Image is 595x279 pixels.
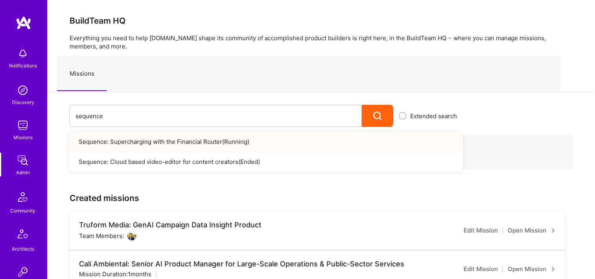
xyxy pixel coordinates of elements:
i: icon ArrowRight [551,228,556,233]
span: Extended search [410,112,457,120]
a: Edit Mission [464,264,498,274]
img: Architects [13,226,32,245]
div: Missions [13,133,33,141]
a: Open Mission [508,264,556,274]
a: Edit Mission [464,226,498,235]
img: teamwork [15,117,31,133]
div: Discovery [12,98,34,106]
h3: Created missions [70,193,573,203]
img: discovery [15,82,31,98]
img: admin teamwork [15,153,31,168]
div: Truform Media: GenAI Campaign Data Insight Product [79,221,262,229]
a: Sequence: Supercharging with the Financial Router(Running) [69,132,463,152]
div: Team Members: [79,231,136,240]
a: Missions [57,57,107,91]
img: bell [15,46,31,61]
div: Admin [16,168,30,177]
div: Architects [12,245,34,253]
input: What type of mission are you looking for? [76,106,356,126]
img: logo [16,16,31,30]
i: icon Search [373,112,382,121]
a: Sequence: Cloud based video-editor for content creators(Ended) [69,152,463,172]
p: Everything you need to help [DOMAIN_NAME] shape its community of accomplished product builders is... [70,34,573,50]
div: Community [10,206,35,215]
i: icon ArrowRight [551,267,556,272]
div: Notifications [9,61,37,70]
img: Community [13,188,32,206]
a: Open Mission [508,226,556,235]
img: User Avatar [127,231,136,240]
div: Cali Ambiental: Senior AI Product Manager for Large-Scale Operations & Public-Sector Services [79,260,404,268]
div: Mission Duration: 1 months [79,270,151,278]
h3: BuildTeam HQ [70,16,573,26]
